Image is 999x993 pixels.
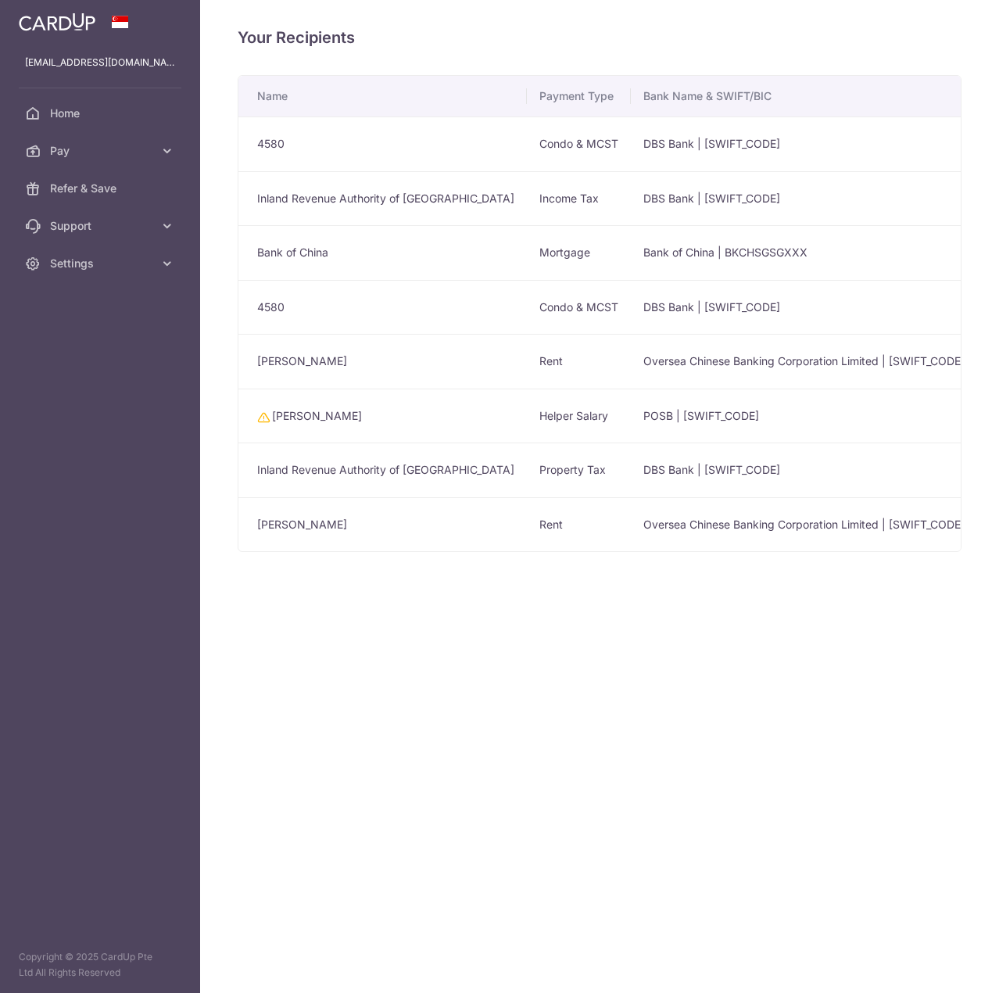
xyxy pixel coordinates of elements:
h4: Your Recipients [238,25,961,50]
p: [EMAIL_ADDRESS][DOMAIN_NAME] [25,55,175,70]
td: [PERSON_NAME] [238,497,527,552]
td: Oversea Chinese Banking Corporation Limited | [SWIFT_CODE] [631,334,977,389]
td: DBS Bank | [SWIFT_CODE] [631,443,977,497]
th: Bank Name & SWIFT/BIC [631,76,977,117]
span: Home [50,106,153,121]
td: 4580 [238,280,527,335]
td: Mortgage [527,225,631,280]
span: Pay [50,143,153,159]
td: Rent [527,497,631,552]
td: DBS Bank | [SWIFT_CODE] [631,117,977,171]
td: Bank of China [238,225,527,280]
span: Support [50,218,153,234]
td: Helper Salary [527,389,631,443]
td: Property Tax [527,443,631,497]
td: POSB | [SWIFT_CODE] [631,389,977,443]
iframe: 打开一个小组件，您可以在其中找到更多信息 [902,946,983,985]
td: [PERSON_NAME] [238,334,527,389]
span: Refer & Save [50,181,153,196]
td: [PERSON_NAME] [238,389,527,443]
th: Name [238,76,527,117]
td: DBS Bank | [SWIFT_CODE] [631,171,977,226]
td: Bank of China | BKCHSGSGXXX [631,225,977,280]
td: Condo & MCST [527,117,631,171]
td: Inland Revenue Authority of [GEOGRAPHIC_DATA] [238,171,527,226]
td: Income Tax [527,171,631,226]
td: Oversea Chinese Banking Corporation Limited | [SWIFT_CODE] [631,497,977,552]
td: 4580 [238,117,527,171]
td: Rent [527,334,631,389]
td: DBS Bank | [SWIFT_CODE] [631,280,977,335]
span: Settings [50,256,153,271]
img: CardUp [19,13,95,31]
th: Payment Type [527,76,631,117]
td: Inland Revenue Authority of [GEOGRAPHIC_DATA] [238,443,527,497]
td: Condo & MCST [527,280,631,335]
